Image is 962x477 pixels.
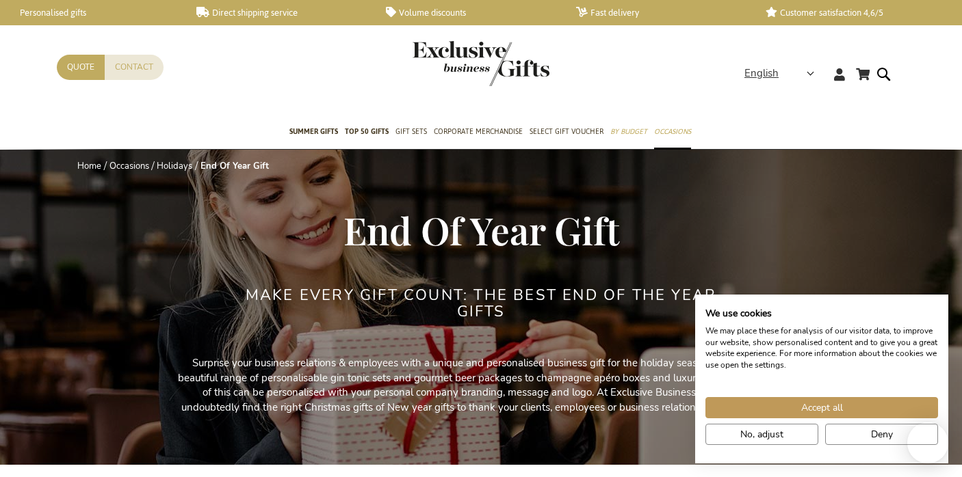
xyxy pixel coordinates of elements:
[871,427,893,441] span: Deny
[386,7,554,18] a: Volume discounts
[57,55,105,80] a: Quote
[77,160,101,172] a: Home
[576,7,744,18] a: Fast delivery
[744,66,823,81] div: English
[109,160,149,172] a: Occasions
[395,124,427,139] span: Gift Sets
[705,308,938,320] h2: We use cookies
[343,204,619,255] span: End Of Year Gift
[413,41,481,86] a: store logo
[705,424,818,445] button: Adjust cookie preferences
[224,287,738,320] h2: Make Every Gift Count: the best end of the year gifts
[289,124,338,139] span: Summer Gifts
[157,160,192,172] a: Holidays
[740,427,783,441] span: No, adjust
[173,356,789,415] p: Surprise your business relations & employees with a unique and personalised business gift for the...
[825,424,938,445] button: Deny all cookies
[907,422,948,463] iframe: belco-activator-frame
[705,397,938,418] button: Accept all cookies
[200,160,269,172] strong: End Of Year Gift
[434,124,523,139] span: Corporate Merchandise
[705,325,938,371] p: We may place these for analysis of our visitor data, to improve our website, show personalised co...
[610,124,647,139] span: By Budget
[105,55,164,80] a: Contact
[744,66,779,81] span: English
[196,7,364,18] a: Direct shipping service
[766,7,933,18] a: Customer satisfaction 4,6/5
[654,124,691,139] span: Occasions
[413,41,549,86] img: Exclusive Business gifts logo
[530,124,603,139] span: Select Gift Voucher
[345,124,389,139] span: TOP 50 Gifts
[801,400,843,415] span: Accept all
[7,7,174,18] a: Personalised gifts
